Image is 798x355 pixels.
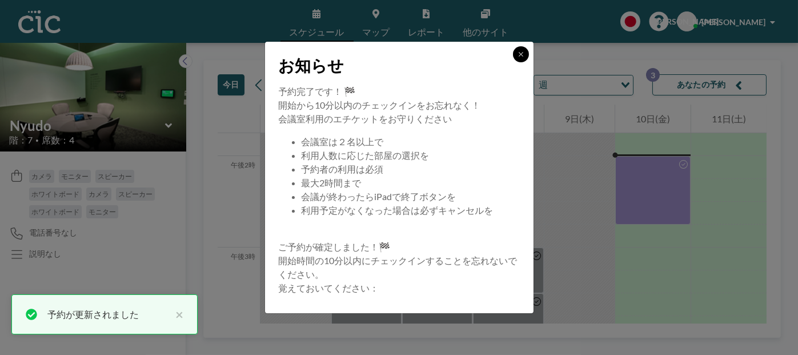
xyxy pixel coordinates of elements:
font: 会議が終わったらiPadで終了ボタンを [302,191,456,202]
font: 最大2時間まで [302,177,362,188]
font: お知らせ [279,55,344,75]
font: × [175,306,183,322]
font: 予約が更新されました [47,309,139,320]
font: 覚えておいてください： [279,282,379,293]
font: ご予約が確定しました！🏁 [279,241,391,252]
button: 近い [170,308,183,321]
font: 開始から10分以内のチェックインをお忘れなく！ [279,99,481,110]
font: 会議室は２名以上で [302,136,384,147]
font: 会議室利用のエチケットをお守りください [279,113,452,124]
font: 利用人数に応じた部屋の選択を [302,150,430,161]
font: 予約完了です！ 🏁 [279,86,356,97]
font: 予約者の利用は必須 [302,163,384,174]
font: 利用予定がなくなった場合は必ずキャンセルを [302,205,494,216]
font: 開始時間の10分以内にチェックインすることを忘れないでください。 [279,255,518,280]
